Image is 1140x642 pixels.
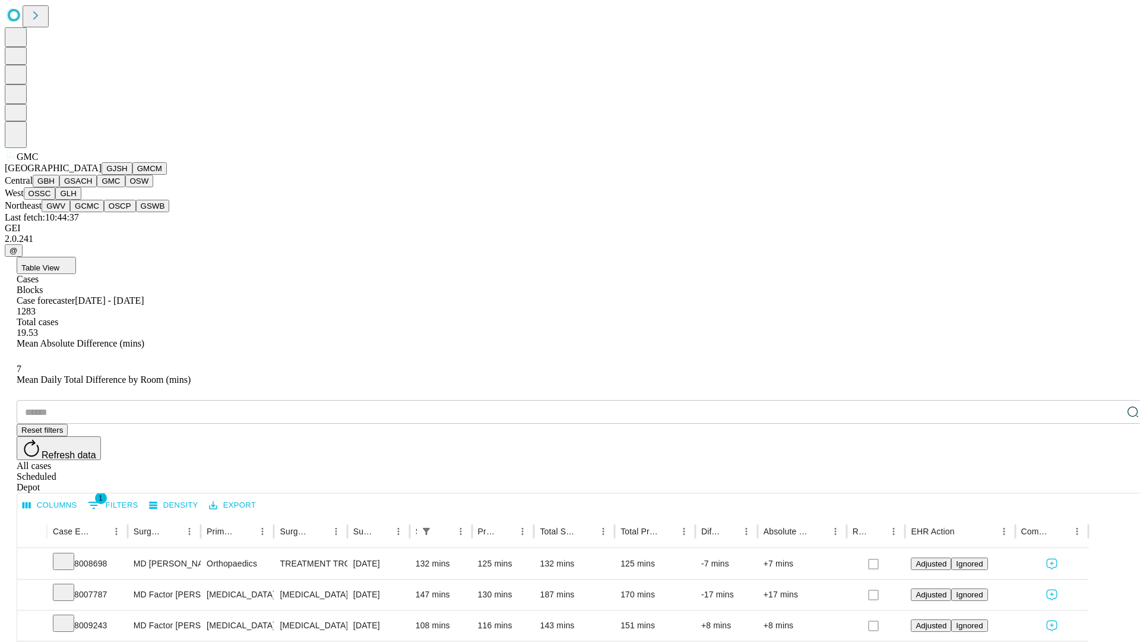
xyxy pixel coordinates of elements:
span: Mean Absolute Difference (mins) [17,338,144,348]
button: OSSC [24,187,56,200]
span: @ [9,246,18,255]
button: GMC [97,175,125,187]
div: TREATMENT TROCHANTERIC [MEDICAL_DATA] FRACTURE INTERMEDULLARY ROD [280,549,341,579]
div: Surgeon Name [134,527,163,536]
button: Show filters [418,523,435,540]
span: Adjusted [916,590,946,599]
button: Menu [390,523,407,540]
div: 151 mins [620,610,689,641]
div: 130 mins [478,580,528,610]
button: Menu [181,523,198,540]
button: Sort [721,523,738,540]
div: 125 mins [620,549,689,579]
span: 19.53 [17,328,38,338]
button: Expand [23,585,41,606]
div: Difference [701,527,720,536]
button: GSWB [136,200,170,212]
div: 116 mins [478,610,528,641]
div: 187 mins [540,580,609,610]
button: Density [146,496,201,515]
span: West [5,188,24,198]
div: 147 mins [416,580,466,610]
button: Menu [1069,523,1085,540]
div: 132 mins [540,549,609,579]
div: +17 mins [764,580,841,610]
button: Refresh data [17,436,101,460]
button: Ignored [951,558,987,570]
div: GEI [5,223,1135,234]
div: Predicted In Room Duration [478,527,497,536]
span: Ignored [956,559,983,568]
button: Show filters [85,496,141,515]
button: Expand [23,554,41,575]
span: 1283 [17,306,36,316]
button: Export [206,496,259,515]
span: Adjusted [916,559,946,568]
div: 8009243 [53,610,122,641]
div: 132 mins [416,549,466,579]
div: [MEDICAL_DATA] [280,580,341,610]
div: 1 active filter [418,523,435,540]
span: Last fetch: 10:44:37 [5,212,79,222]
div: [DATE] [353,610,404,641]
button: Sort [659,523,676,540]
div: [MEDICAL_DATA] DIAGNOSTIC [280,610,341,641]
span: Central [5,175,33,185]
div: Total Scheduled Duration [540,527,577,536]
button: Sort [810,523,827,540]
span: Case forecaster [17,295,75,306]
button: Sort [578,523,595,540]
div: 108 mins [416,610,466,641]
span: 7 [17,364,21,374]
div: Surgery Name [280,527,309,536]
div: [DATE] [353,580,404,610]
div: 8007787 [53,580,122,610]
button: Menu [996,523,1012,540]
div: 125 mins [478,549,528,579]
button: GSACH [59,175,97,187]
button: GLH [55,187,81,200]
button: GBH [33,175,59,187]
button: Sort [956,523,973,540]
div: Orthopaedics [207,549,268,579]
button: Sort [91,523,108,540]
div: +7 mins [764,549,841,579]
div: Comments [1021,527,1051,536]
button: Adjusted [911,588,951,601]
div: Primary Service [207,527,236,536]
button: Sort [1052,523,1069,540]
button: Expand [23,616,41,637]
button: Sort [164,523,181,540]
span: [GEOGRAPHIC_DATA] [5,163,102,173]
div: +8 mins [701,610,752,641]
button: Menu [676,523,692,540]
button: OSCP [104,200,136,212]
button: Table View [17,257,76,274]
button: Sort [373,523,390,540]
div: MD [PERSON_NAME] [PERSON_NAME] Md [134,549,195,579]
button: Adjusted [911,619,951,632]
button: Select columns [20,496,80,515]
div: -7 mins [701,549,752,579]
div: [DATE] [353,549,404,579]
div: EHR Action [911,527,954,536]
span: Northeast [5,200,42,210]
button: Menu [254,523,271,540]
div: [MEDICAL_DATA] [207,580,268,610]
button: Menu [328,523,344,540]
button: Menu [108,523,125,540]
div: +8 mins [764,610,841,641]
span: Adjusted [916,621,946,630]
div: -17 mins [701,580,752,610]
button: Reset filters [17,424,68,436]
span: 1 [95,492,107,504]
button: GCMC [70,200,104,212]
div: Total Predicted Duration [620,527,658,536]
div: Resolved in EHR [853,527,868,536]
span: Table View [21,263,59,272]
button: Sort [498,523,514,540]
span: Ignored [956,621,983,630]
button: Adjusted [911,558,951,570]
button: OSW [125,175,154,187]
button: Sort [237,523,254,540]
